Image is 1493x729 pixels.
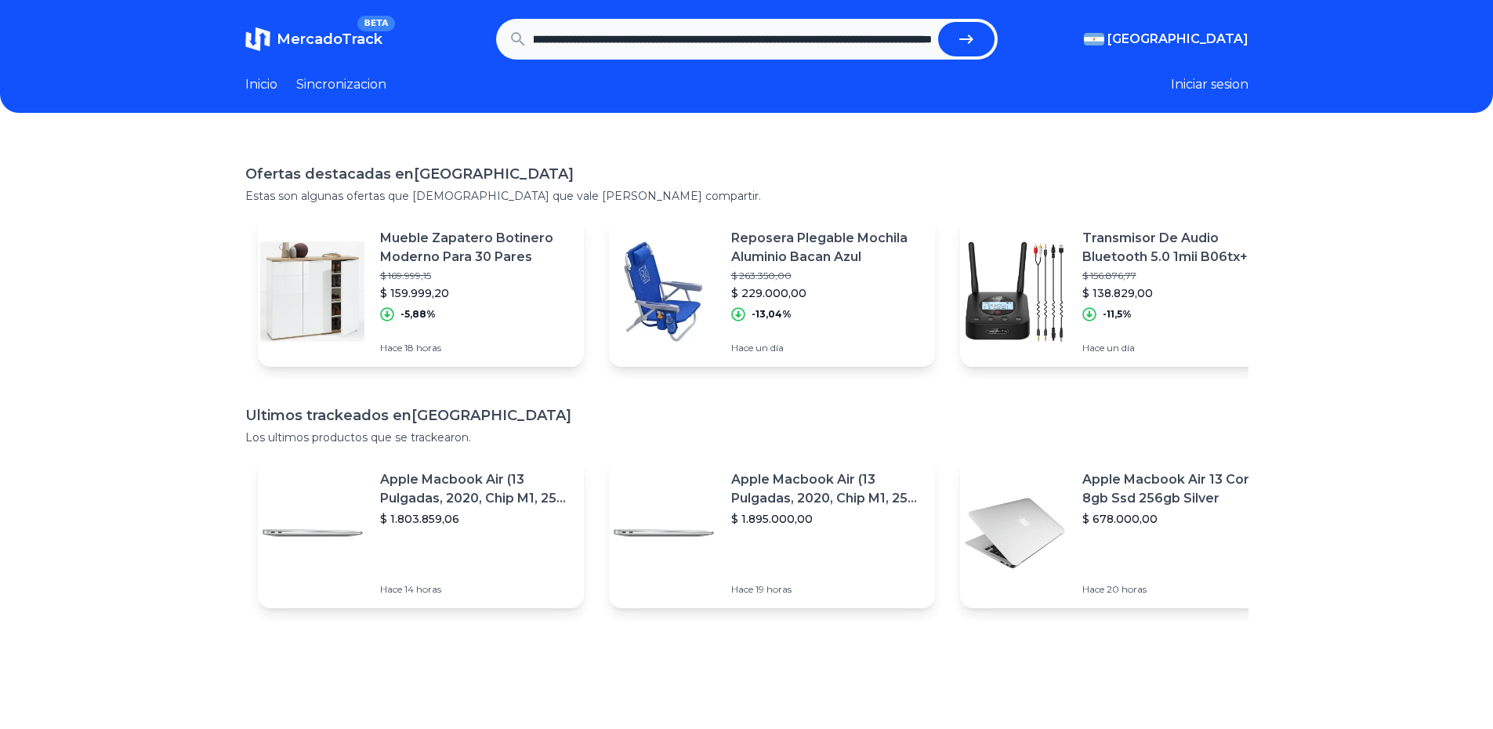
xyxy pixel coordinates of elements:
[1082,270,1274,282] p: $ 156.876,77
[731,470,922,508] p: Apple Macbook Air (13 Pulgadas, 2020, Chip M1, 256 Gb De Ssd, 8 Gb De Ram) - Plata
[245,163,1248,185] h1: Ofertas destacadas en [GEOGRAPHIC_DATA]
[1082,342,1274,354] p: Hace un día
[731,229,922,267] p: Reposera Plegable Mochila Aluminio Bacan Azul
[731,342,922,354] p: Hace un día
[258,458,584,608] a: Featured imageApple Macbook Air (13 Pulgadas, 2020, Chip M1, 256 Gb De Ssd, 8 Gb De Ram) - Plata$...
[380,270,571,282] p: $ 169.999,15
[245,430,1248,445] p: Los ultimos productos que se trackearon.
[258,216,584,367] a: Featured imageMueble Zapatero Botinero Moderno Para 30 Pares$ 169.999,15$ 159.999,20-5,88%Hace 18...
[380,470,571,508] p: Apple Macbook Air (13 Pulgadas, 2020, Chip M1, 256 Gb De Ssd, 8 Gb De Ram) - Plata
[245,75,277,94] a: Inicio
[609,478,719,588] img: Featured image
[609,216,935,367] a: Featured imageReposera Plegable Mochila Aluminio Bacan Azul$ 263.350,00$ 229.000,00-13,04%Hace un...
[380,342,571,354] p: Hace 18 horas
[1082,229,1274,267] p: Transmisor De Audio Bluetooth 5.0 1mii B06tx+ Con Display Aptx-ll Transmisión Doble
[731,285,922,301] p: $ 229.000,00
[1171,75,1248,94] button: Iniciar sesion
[609,458,935,608] a: Featured imageApple Macbook Air (13 Pulgadas, 2020, Chip M1, 256 Gb De Ssd, 8 Gb De Ram) - Plata$...
[258,237,368,346] img: Featured image
[380,285,571,301] p: $ 159.999,20
[752,308,792,321] p: -13,04%
[245,404,1248,426] h1: Ultimos trackeados en [GEOGRAPHIC_DATA]
[245,188,1248,204] p: Estas son algunas ofertas que [DEMOGRAPHIC_DATA] que vale [PERSON_NAME] compartir.
[1084,33,1104,45] img: Argentina
[1107,30,1248,49] span: [GEOGRAPHIC_DATA]
[380,229,571,267] p: Mueble Zapatero Botinero Moderno Para 30 Pares
[1082,583,1274,596] p: Hace 20 horas
[960,237,1070,346] img: Featured image
[258,478,368,588] img: Featured image
[1082,511,1274,527] p: $ 678.000,00
[960,458,1286,608] a: Featured imageApple Macbook Air 13 Core I5 8gb Ssd 256gb Silver$ 678.000,00Hace 20 horas
[1082,470,1274,508] p: Apple Macbook Air 13 Core I5 8gb Ssd 256gb Silver
[296,75,386,94] a: Sincronizacion
[277,31,382,48] span: MercadoTrack
[380,511,571,527] p: $ 1.803.859,06
[245,27,382,52] a: MercadoTrackBETA
[245,27,270,52] img: MercadoTrack
[1103,308,1132,321] p: -11,5%
[609,237,719,346] img: Featured image
[1084,30,1248,49] button: [GEOGRAPHIC_DATA]
[1082,285,1274,301] p: $ 138.829,00
[731,270,922,282] p: $ 263.350,00
[357,16,394,31] span: BETA
[960,216,1286,367] a: Featured imageTransmisor De Audio Bluetooth 5.0 1mii B06tx+ Con Display Aptx-ll Transmisión Doble...
[731,511,922,527] p: $ 1.895.000,00
[731,583,922,596] p: Hace 19 horas
[960,478,1070,588] img: Featured image
[400,308,436,321] p: -5,88%
[380,583,571,596] p: Hace 14 horas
